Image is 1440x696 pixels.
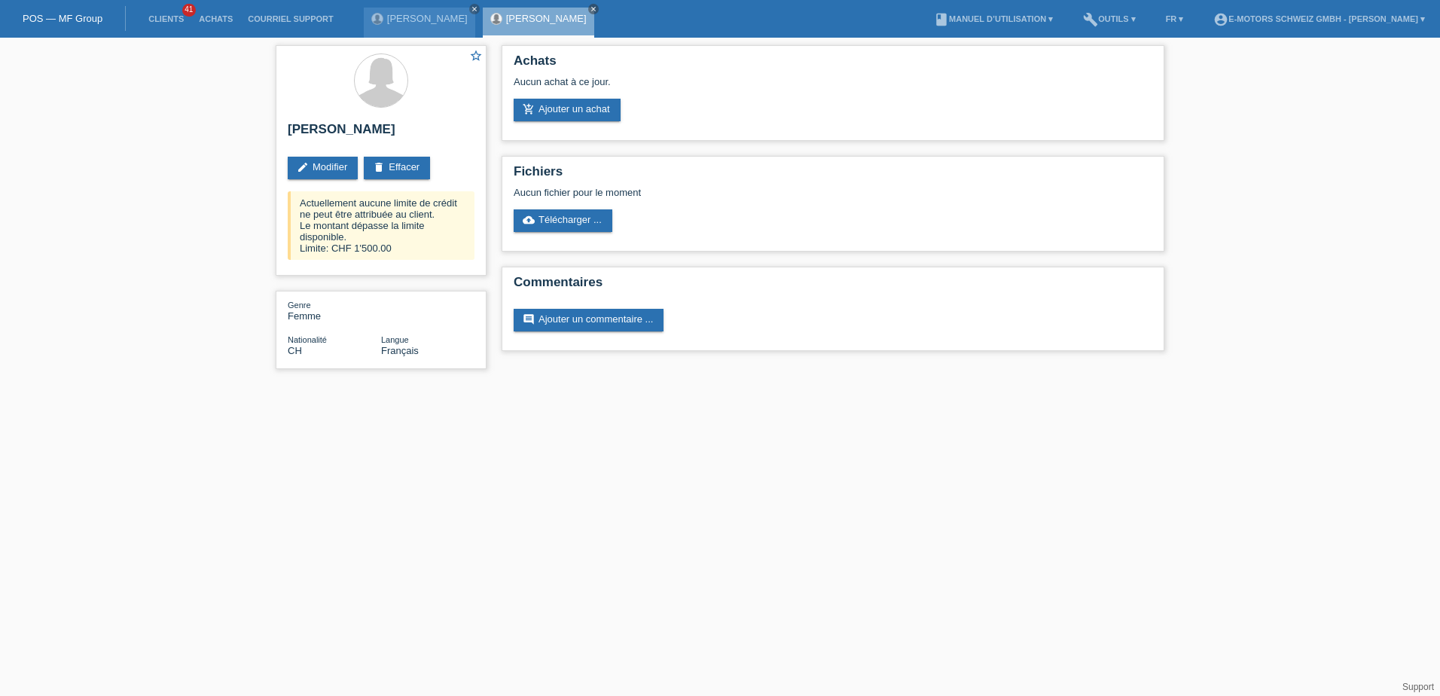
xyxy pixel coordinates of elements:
a: close [588,4,599,14]
i: close [471,5,478,13]
a: add_shopping_cartAjouter un achat [514,99,621,121]
a: Achats [191,14,240,23]
div: Actuellement aucune limite de crédit ne peut être attribuée au client. Le montant dépasse la limi... [288,191,474,260]
i: delete [373,161,385,173]
a: close [469,4,480,14]
i: comment [523,313,535,325]
span: 41 [182,4,196,17]
h2: Achats [514,53,1152,76]
i: build [1083,12,1098,27]
span: Langue [381,335,409,344]
a: Support [1402,682,1434,692]
i: close [590,5,597,13]
a: cloud_uploadTélécharger ... [514,209,612,232]
i: star_border [469,49,483,63]
a: star_border [469,49,483,65]
a: buildOutils ▾ [1075,14,1143,23]
a: bookManuel d’utilisation ▾ [926,14,1060,23]
a: Clients [141,14,191,23]
span: Suisse [288,345,302,356]
a: FR ▾ [1158,14,1191,23]
i: book [934,12,949,27]
h2: [PERSON_NAME] [288,122,474,145]
a: commentAjouter un commentaire ... [514,309,664,331]
a: Courriel Support [240,14,340,23]
div: Aucun achat à ce jour. [514,76,1152,99]
a: deleteEffacer [364,157,430,179]
a: account_circleE-Motors Schweiz GmbH - [PERSON_NAME] ▾ [1206,14,1432,23]
div: Femme [288,299,381,322]
span: Français [381,345,419,356]
h2: Commentaires [514,275,1152,298]
a: editModifier [288,157,358,179]
a: [PERSON_NAME] [387,13,468,24]
i: cloud_upload [523,214,535,226]
h2: Fichiers [514,164,1152,187]
a: [PERSON_NAME] [506,13,587,24]
a: POS — MF Group [23,13,102,24]
i: add_shopping_cart [523,103,535,115]
i: edit [297,161,309,173]
span: Nationalité [288,335,327,344]
i: account_circle [1213,12,1228,27]
div: Aucun fichier pour le moment [514,187,974,198]
span: Genre [288,301,311,310]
